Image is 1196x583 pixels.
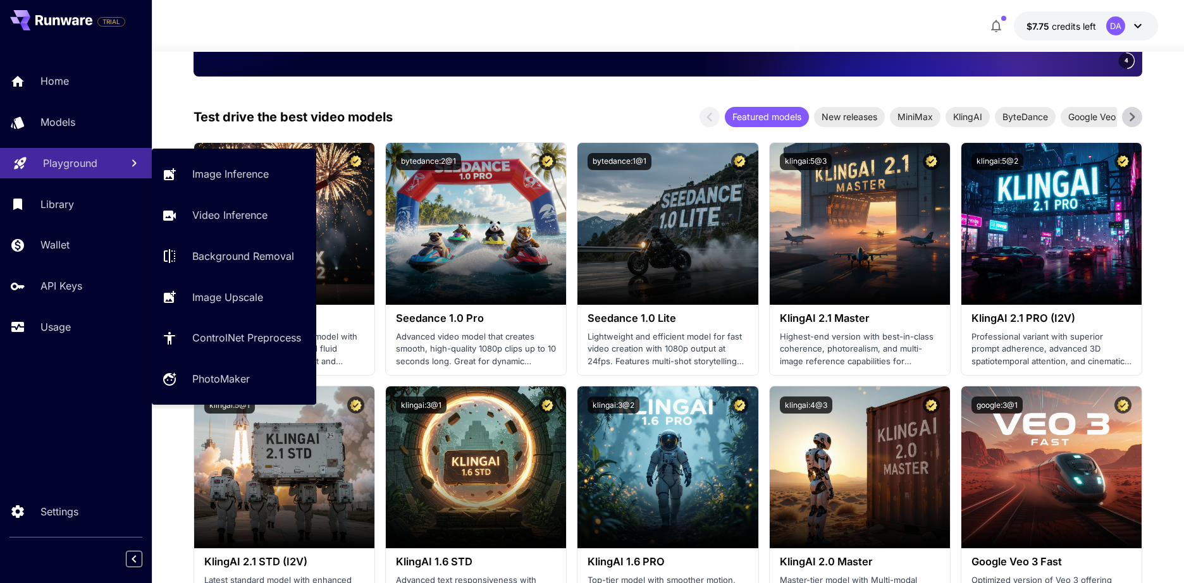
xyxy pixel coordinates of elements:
a: PhotoMaker [152,364,316,395]
div: Collapse sidebar [135,548,152,570]
p: Usage [40,319,71,334]
button: Certified Model – Vetted for best performance and includes a commercial license. [923,153,940,170]
p: API Keys [40,278,82,293]
p: Lightweight and efficient model for fast video creation with 1080p output at 24fps. Features mult... [588,331,748,368]
span: Featured models [725,110,809,123]
h3: Google Veo 3 Fast [971,556,1131,568]
button: google:3@1 [971,396,1023,414]
button: bytedance:1@1 [588,153,651,170]
button: Certified Model – Vetted for best performance and includes a commercial license. [539,153,556,170]
span: New releases [814,110,885,123]
p: Advanced video model that creates smooth, high-quality 1080p clips up to 10 seconds long. Great f... [396,331,556,368]
button: Collapse sidebar [126,551,142,567]
h3: KlingAI 2.1 Master [780,312,940,324]
span: KlingAI [946,110,990,123]
button: Certified Model – Vetted for best performance and includes a commercial license. [731,396,748,414]
button: Certified Model – Vetted for best performance and includes a commercial license. [347,153,364,170]
div: $7.75228 [1026,20,1096,33]
h3: KlingAI 1.6 PRO [588,556,748,568]
span: Google Veo [1061,110,1123,123]
p: ControlNet Preprocess [192,330,301,345]
p: PhotoMaker [192,371,250,386]
img: alt [961,386,1142,548]
button: Certified Model – Vetted for best performance and includes a commercial license. [1114,153,1131,170]
img: alt [386,143,566,305]
button: Certified Model – Vetted for best performance and includes a commercial license. [1114,396,1131,414]
p: Test drive the best video models [194,107,393,126]
h3: Seedance 1.0 Lite [588,312,748,324]
span: Add your payment card to enable full platform functionality. [97,14,125,29]
span: MiniMax [890,110,940,123]
img: alt [577,386,758,548]
img: alt [386,386,566,548]
span: TRIAL [98,17,125,27]
span: $7.75 [1026,21,1052,32]
span: 4 [1125,56,1128,65]
h3: KlingAI 2.1 PRO (I2V) [971,312,1131,324]
h3: KlingAI 1.6 STD [396,556,556,568]
p: Image Inference [192,166,269,181]
img: alt [770,143,950,305]
a: Background Removal [152,241,316,272]
h3: KlingAI 2.1 STD (I2V) [204,556,364,568]
span: credits left [1052,21,1096,32]
button: klingai:5@3 [780,153,832,170]
button: Certified Model – Vetted for best performance and includes a commercial license. [539,396,556,414]
h3: Seedance 1.0 Pro [396,312,556,324]
p: Highest-end version with best-in-class coherence, photorealism, and multi-image reference capabil... [780,331,940,368]
div: DA [1106,16,1125,35]
p: Background Removal [192,249,294,264]
p: Video Inference [192,207,268,223]
button: klingai:3@2 [588,396,639,414]
button: Certified Model – Vetted for best performance and includes a commercial license. [923,396,940,414]
button: klingai:4@3 [780,396,832,414]
p: Wallet [40,237,70,252]
p: Settings [40,504,78,519]
p: Playground [43,156,97,171]
p: Library [40,197,74,212]
button: $7.75228 [1014,11,1158,40]
a: Image Upscale [152,281,316,312]
p: Professional variant with superior prompt adherence, advanced 3D spatiotemporal attention, and ci... [971,331,1131,368]
p: Image Upscale [192,290,263,305]
p: Home [40,73,69,89]
a: Image Inference [152,159,316,190]
button: bytedance:2@1 [396,153,461,170]
button: klingai:3@1 [396,396,447,414]
a: ControlNet Preprocess [152,322,316,353]
img: alt [577,143,758,305]
a: Video Inference [152,200,316,231]
span: ByteDance [995,110,1056,123]
button: Certified Model – Vetted for best performance and includes a commercial license. [347,396,364,414]
button: klingai:5@2 [971,153,1023,170]
img: alt [770,386,950,548]
h3: KlingAI 2.0 Master [780,556,940,568]
button: Certified Model – Vetted for best performance and includes a commercial license. [731,153,748,170]
p: Models [40,114,75,130]
img: alt [194,386,374,548]
img: alt [961,143,1142,305]
button: klingai:5@1 [204,396,255,414]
